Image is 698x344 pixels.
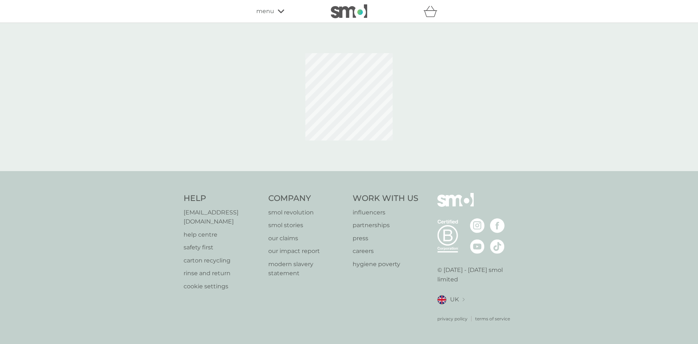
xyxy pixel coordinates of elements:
a: smol stories [268,221,346,230]
a: carton recycling [184,256,261,265]
a: smol revolution [268,208,346,217]
a: rinse and return [184,269,261,278]
h4: Help [184,193,261,204]
span: menu [256,7,274,16]
div: basket [424,4,442,19]
a: careers [353,246,418,256]
img: visit the smol Tiktok page [490,239,505,254]
a: partnerships [353,221,418,230]
p: © [DATE] - [DATE] smol limited [437,265,515,284]
a: our claims [268,234,346,243]
a: privacy policy [437,315,468,322]
img: UK flag [437,295,446,304]
img: select a new location [462,298,465,302]
img: visit the smol Facebook page [490,218,505,233]
h4: Company [268,193,346,204]
a: modern slavery statement [268,260,346,278]
img: smol [437,193,474,218]
a: safety first [184,243,261,252]
a: terms of service [475,315,510,322]
a: help centre [184,230,261,240]
img: visit the smol Youtube page [470,239,485,254]
a: [EMAIL_ADDRESS][DOMAIN_NAME] [184,208,261,226]
span: UK [450,295,459,304]
a: cookie settings [184,282,261,291]
a: influencers [353,208,418,217]
a: press [353,234,418,243]
h4: Work With Us [353,193,418,204]
img: visit the smol Instagram page [470,218,485,233]
img: smol [331,4,367,18]
a: our impact report [268,246,346,256]
a: hygiene poverty [353,260,418,269]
